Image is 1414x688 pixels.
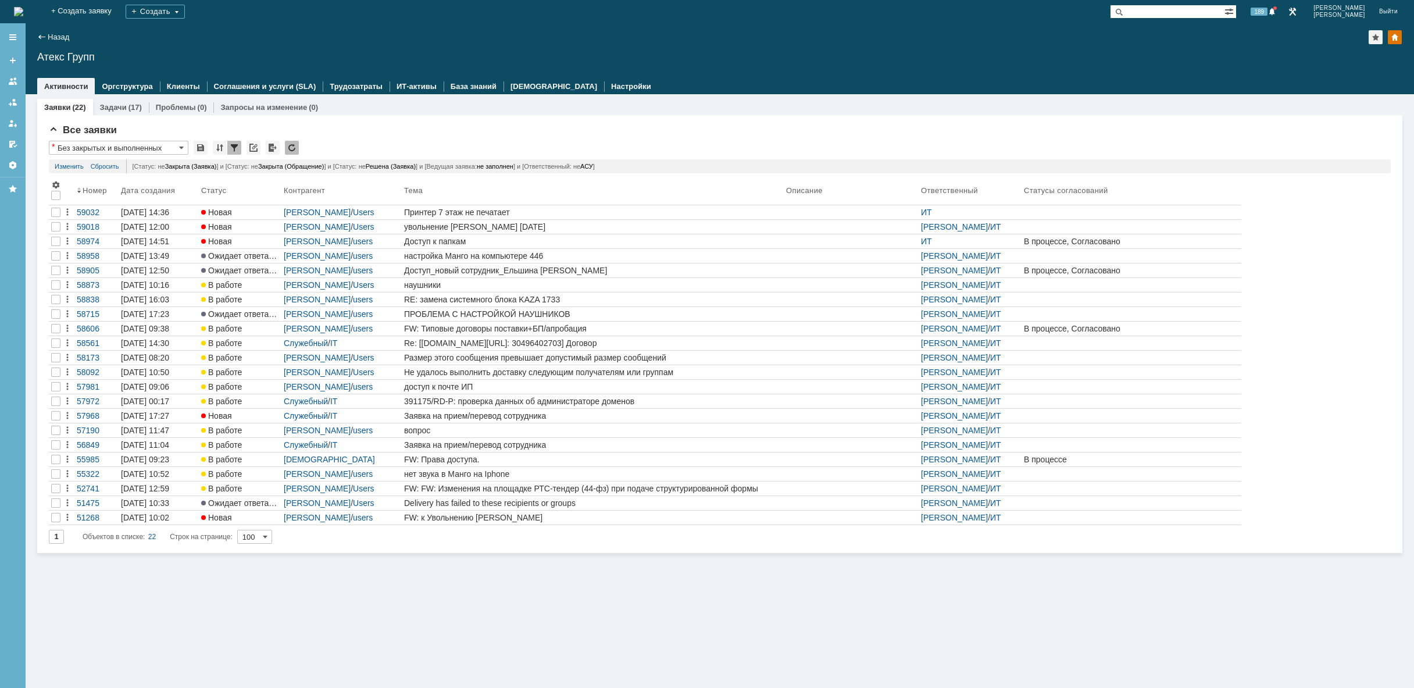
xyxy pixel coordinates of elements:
[284,426,351,435] a: [PERSON_NAME]
[921,353,988,362] a: [PERSON_NAME]
[201,280,242,290] span: В работе
[919,178,1022,205] th: Ответственный
[990,251,1001,261] a: ИТ
[83,186,107,195] div: Номер
[353,309,373,319] a: users
[77,222,116,231] div: 59018
[3,156,22,174] a: Настройки
[74,322,119,336] a: 58606
[74,234,119,248] a: 58974
[921,280,988,290] a: [PERSON_NAME]
[402,394,784,408] a: 391175/RD-P: проверка данных об администраторе доменов
[402,380,784,394] a: доступ к почте ИП
[921,411,988,420] a: [PERSON_NAME]
[201,426,242,435] span: В работе
[404,280,781,290] div: наушники
[199,394,281,408] a: В работе
[404,237,781,246] div: Доступ к папкам
[404,295,781,304] div: RE: замена системного блока KAZA 1733
[77,484,116,493] div: 52741
[353,237,373,246] a: users
[921,237,932,246] a: ИТ
[213,141,227,155] div: Сортировка...
[74,380,119,394] a: 57981
[404,251,781,261] div: настройка Манго на компьютере 446
[77,280,116,290] div: 58873
[77,208,116,217] div: 59032
[404,469,781,479] div: нет звука в Манго на Iphone
[990,440,1001,450] a: ИТ
[77,353,116,362] div: 58173
[201,309,316,319] span: Ожидает ответа контрагента
[199,482,281,495] a: В работе
[990,338,1001,348] a: ИТ
[3,51,22,70] a: Создать заявку
[121,222,169,231] div: [DATE] 12:00
[201,411,232,420] span: Новая
[121,208,169,217] div: [DATE] 14:36
[55,159,84,173] a: Изменить
[121,280,169,290] div: [DATE] 10:16
[330,440,337,450] a: IT
[402,307,784,321] a: ПРОБЛЕМА С НАСТРОЙКОЙ НАУШНИКОВ
[119,249,199,263] a: [DATE] 13:49
[199,278,281,292] a: В работе
[77,266,116,275] div: 58905
[404,309,781,319] div: ПРОБЛЕМА С НАСТРОЙКОЙ НАУШНИКОВ
[921,397,988,406] a: [PERSON_NAME]
[1388,30,1402,44] div: Изменить домашнюю страницу
[167,82,200,91] a: Клиенты
[199,336,281,350] a: В работе
[1022,322,1241,336] a: В процессе, Согласовано
[119,467,199,481] a: [DATE] 10:52
[201,353,242,362] span: В работе
[284,368,351,377] a: [PERSON_NAME]
[402,496,784,510] a: Delivery has failed to these recipients or groups
[201,382,242,391] span: В работе
[402,438,784,452] a: Заявка на прием/перевод сотрудника
[77,440,116,450] div: 56849
[126,5,185,19] div: Создать
[353,353,374,362] a: Users
[119,351,199,365] a: [DATE] 08:20
[119,452,199,466] a: [DATE] 09:23
[119,322,199,336] a: [DATE] 09:38
[201,295,242,304] span: В работе
[74,263,119,277] a: 58905
[119,496,199,510] a: [DATE] 10:33
[1022,263,1241,277] a: В процессе, Согласовано
[402,409,784,423] a: Заявка на прием/перевод сотрудника
[74,438,119,452] a: 56849
[48,33,69,41] a: Назад
[404,426,781,435] div: вопрос
[77,338,116,348] div: 58561
[404,411,781,420] div: Заявка на прием/перевод сотрудника
[1313,12,1365,19] span: [PERSON_NAME]
[74,293,119,306] a: 58838
[121,266,169,275] div: [DATE] 12:50
[201,251,316,261] span: Ожидает ответа контрагента
[156,103,196,112] a: Проблемы
[330,82,383,91] a: Трудозатраты
[74,482,119,495] a: 52741
[990,309,1001,319] a: ИТ
[119,278,199,292] a: [DATE] 10:16
[990,426,1001,435] a: ИТ
[121,484,169,493] div: [DATE] 12:59
[1369,30,1383,44] div: Добавить в избранное
[74,409,119,423] a: 57968
[194,141,208,155] div: Сохранить вид
[199,496,281,510] a: Ожидает ответа контрагента
[121,237,169,246] div: [DATE] 14:51
[121,295,169,304] div: [DATE] 16:03
[121,440,169,450] div: [DATE] 11:04
[1024,237,1239,246] div: В процессе, Согласовано
[121,353,169,362] div: [DATE] 08:20
[77,469,116,479] div: 55322
[44,82,88,91] a: Активности
[199,205,281,219] a: Новая
[402,467,784,481] a: нет звука в Манго на Iphone
[921,368,988,377] a: [PERSON_NAME]
[77,411,116,420] div: 57968
[199,365,281,379] a: В работе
